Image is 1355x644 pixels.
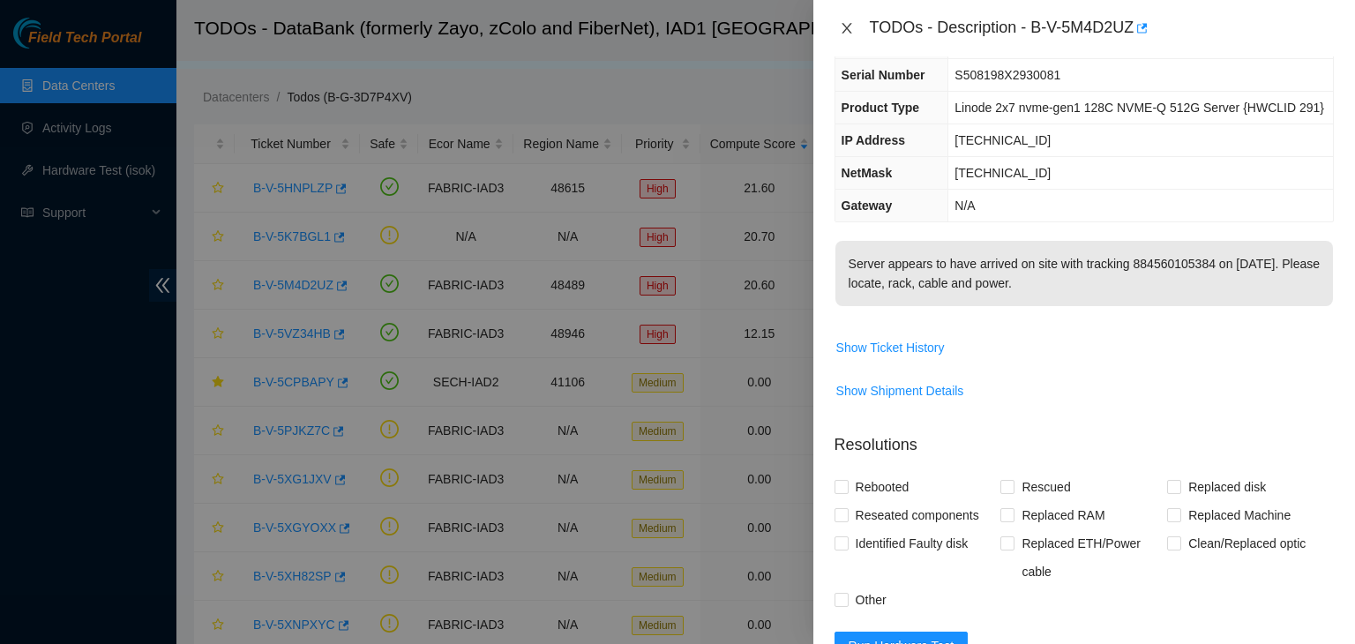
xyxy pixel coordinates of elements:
[1181,473,1273,501] span: Replaced disk
[870,14,1334,42] div: TODOs - Description - B-V-5M4D2UZ
[835,241,1333,306] p: Server appears to have arrived on site with tracking 884560105384 on [DATE]. Please locate, rack,...
[842,166,893,180] span: NetMask
[954,101,1324,115] span: Linode 2x7 nvme-gen1 128C NVME-Q 512G Server {HWCLID 291}
[1181,501,1298,529] span: Replaced Machine
[1181,529,1313,558] span: Clean/Replaced optic
[842,101,919,115] span: Product Type
[954,68,1060,82] span: S508198X2930081
[842,133,905,147] span: IP Address
[849,586,894,614] span: Other
[1014,501,1112,529] span: Replaced RAM
[840,21,854,35] span: close
[849,501,986,529] span: Reseated components
[954,166,1051,180] span: [TECHNICAL_ID]
[849,473,917,501] span: Rebooted
[1014,473,1077,501] span: Rescued
[835,333,946,362] button: Show Ticket History
[842,68,925,82] span: Serial Number
[954,133,1051,147] span: [TECHNICAL_ID]
[835,377,965,405] button: Show Shipment Details
[954,198,975,213] span: N/A
[836,381,964,401] span: Show Shipment Details
[835,20,859,37] button: Close
[842,198,893,213] span: Gateway
[836,338,945,357] span: Show Ticket History
[849,529,976,558] span: Identified Faulty disk
[1014,529,1167,586] span: Replaced ETH/Power cable
[835,419,1334,457] p: Resolutions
